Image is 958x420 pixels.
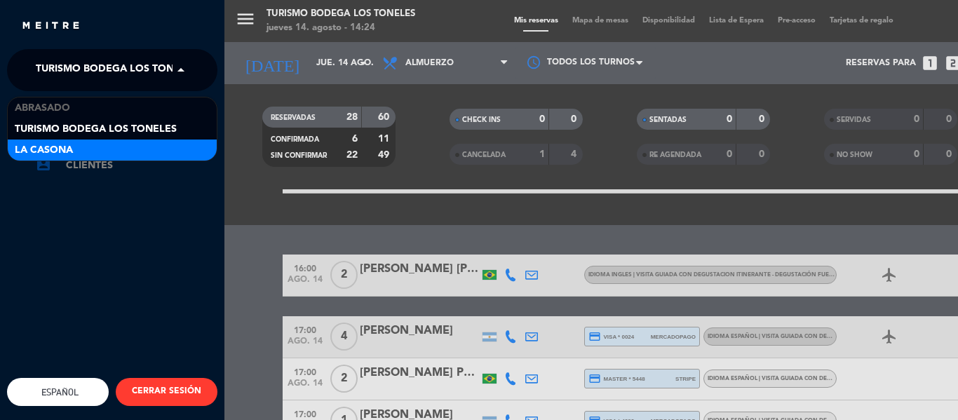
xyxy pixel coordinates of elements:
a: account_boxClientes [35,157,217,174]
span: Turismo Bodega Los Toneles [36,55,198,85]
span: Turismo Bodega Los Toneles [15,121,177,137]
span: Abrasado [15,100,70,116]
img: MEITRE [21,21,81,32]
span: La Casona [15,142,73,158]
i: account_box [35,156,52,172]
button: CERRAR SESIÓN [116,378,217,406]
span: Español [38,387,79,398]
